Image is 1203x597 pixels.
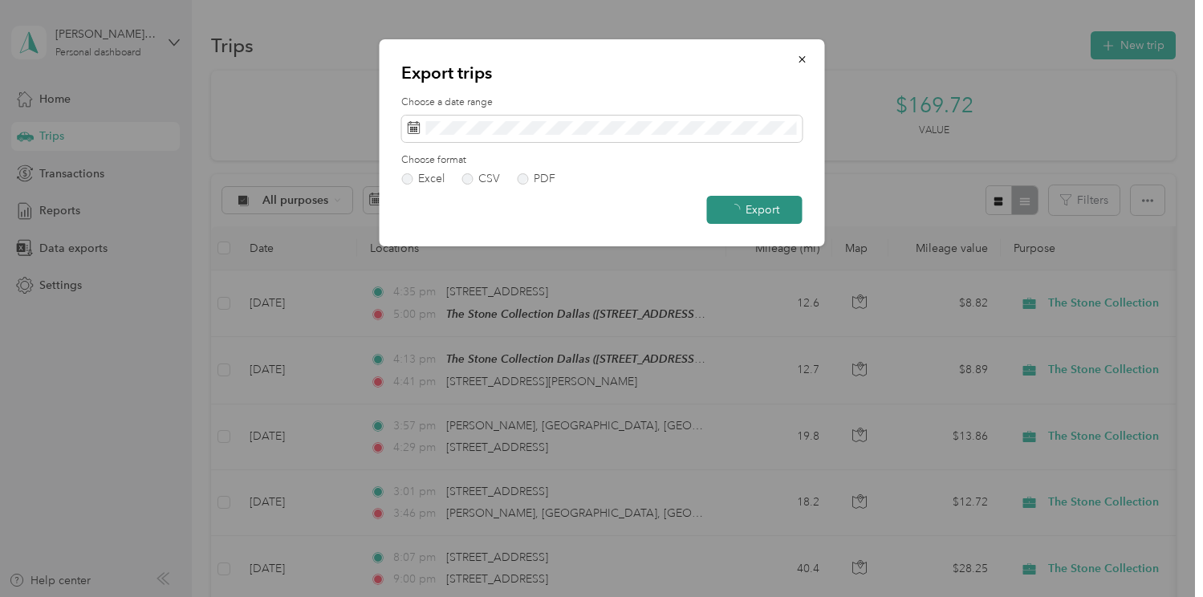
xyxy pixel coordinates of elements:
button: Export [706,196,802,224]
div: Excel [418,173,445,185]
label: Choose a date range [401,95,802,110]
iframe: Everlance-gr Chat Button Frame [1113,507,1203,597]
div: PDF [534,173,555,185]
label: Choose format [401,153,802,168]
p: Export trips [401,62,802,84]
div: CSV [478,173,500,185]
